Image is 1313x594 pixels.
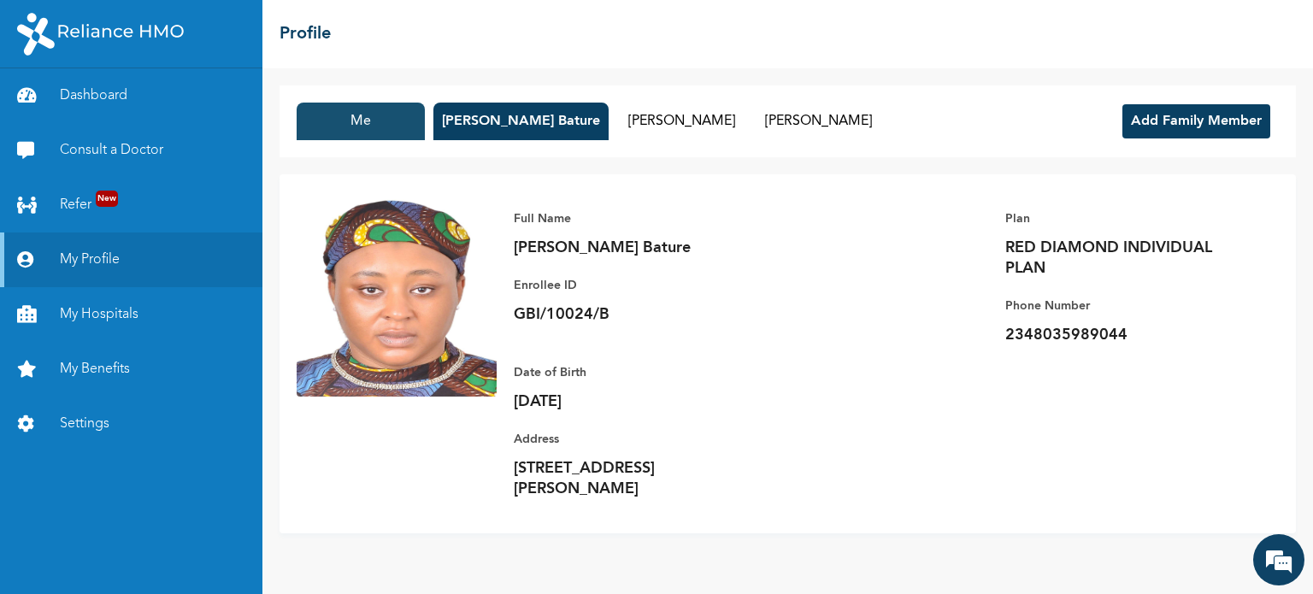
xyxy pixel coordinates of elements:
div: FAQs [168,503,327,556]
p: RED DIAMOND INDIVIDUAL PLAN [1005,238,1245,279]
p: [PERSON_NAME] Bature [514,238,753,258]
span: We're online! [99,203,236,376]
p: 2348035989044 [1005,325,1245,345]
p: Address [514,429,753,450]
p: Date of Birth [514,362,753,383]
button: [PERSON_NAME] [617,103,745,140]
p: GBI/10024/B [514,304,753,325]
span: Conversation [9,532,168,544]
button: Me [297,103,425,140]
h2: Profile [280,21,331,47]
p: Plan [1005,209,1245,229]
img: Enrollee [297,191,496,397]
textarea: Type your message and hit 'Enter' [9,443,326,503]
button: Add Family Member [1122,104,1270,138]
p: Phone Number [1005,296,1245,316]
p: [STREET_ADDRESS][PERSON_NAME] [514,458,753,499]
span: New [96,191,118,207]
button: [PERSON_NAME] Bature [433,103,609,140]
div: Chat with us now [89,96,287,118]
p: [DATE] [514,391,753,412]
p: Enrollee ID [514,275,753,296]
p: Full Name [514,209,753,229]
img: d_794563401_company_1708531726252_794563401 [32,85,69,128]
img: RelianceHMO's Logo [17,13,184,56]
button: [PERSON_NAME] [754,103,882,140]
div: Minimize live chat window [280,9,321,50]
